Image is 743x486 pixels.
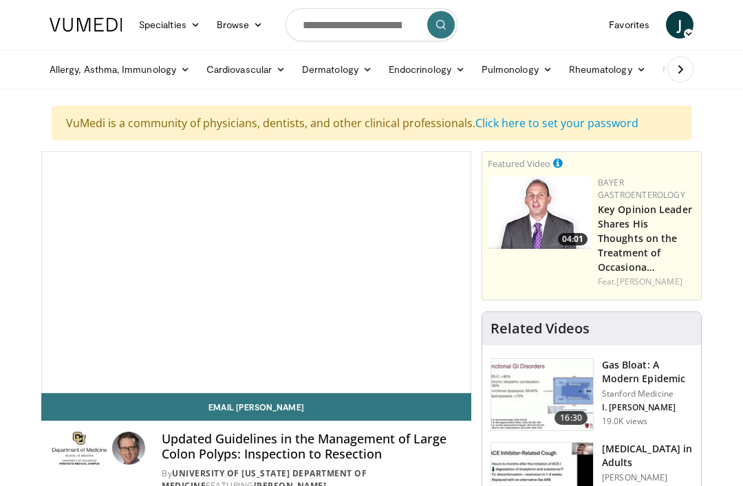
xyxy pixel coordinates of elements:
span: 16:30 [554,411,588,425]
img: 9828b8df-38ad-4333-b93d-bb657251ca89.png.150x105_q85_crop-smart_upscale.png [488,177,591,249]
div: VuMedi is a community of physicians, dentists, and other clinical professionals. [52,106,691,140]
a: Endocrinology [380,56,473,83]
a: [PERSON_NAME] [616,276,682,287]
a: Email [PERSON_NAME] [41,393,471,421]
img: VuMedi Logo [50,18,122,32]
h3: Gas Bloat: A Modern Epidemic [602,358,693,386]
a: 16:30 Gas Bloat: A Modern Epidemic Stanford Medicine I. [PERSON_NAME] 19.0K views [491,358,693,431]
a: Bayer Gastroenterology [598,177,685,201]
div: Feat. [598,276,696,288]
a: Cardiovascular [198,56,294,83]
a: Key Opinion Leader Shares His Thoughts on the Treatment of Occasiona… [598,203,692,274]
a: Allergy, Asthma, Immunology [41,56,198,83]
h3: [MEDICAL_DATA] in Adults [602,442,693,470]
a: Click here to set your password [475,115,638,131]
small: Featured Video [488,157,550,170]
input: Search topics, interventions [286,8,457,41]
a: Favorites [601,11,658,38]
span: 04:01 [558,233,588,245]
a: Pulmonology [473,56,561,83]
h4: Related Videos [491,320,590,337]
img: 480ec31d-e3c1-475b-8289-0a0659db689a.150x105_q85_crop-smart_upscale.jpg [491,359,593,430]
p: 19.0K views [602,416,647,427]
a: J [666,11,693,38]
a: Dermatology [294,56,380,83]
p: [PERSON_NAME] [602,472,693,483]
p: I. [PERSON_NAME] [602,402,693,413]
a: Rheumatology [561,56,654,83]
img: Avatar [112,432,145,465]
img: University of Colorado Department of Medicine [52,432,107,465]
a: 04:01 [488,177,591,249]
video-js: Video Player [42,152,471,393]
a: Specialties [131,11,208,38]
p: Stanford Medicine [602,388,693,399]
h4: Updated Guidelines in the Management of Large Colon Polyps: Inspection to Resection [162,432,460,461]
a: Browse [208,11,272,38]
